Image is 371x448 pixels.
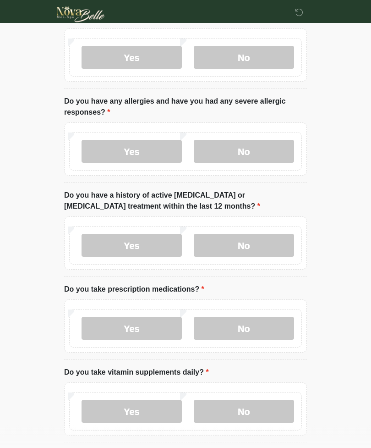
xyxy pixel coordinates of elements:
label: No [194,46,294,69]
label: Yes [82,400,182,423]
label: Yes [82,234,182,257]
label: Do you take vitamin supplements daily? [64,367,209,378]
label: No [194,140,294,163]
label: Do you have any allergies and have you had any severe allergic responses? [64,96,307,118]
label: Yes [82,140,182,163]
img: Novabelle medspa Logo [55,7,107,22]
label: No [194,317,294,340]
label: Yes [82,317,182,340]
label: No [194,234,294,257]
label: No [194,400,294,423]
label: Do you take prescription medications? [64,284,204,295]
label: Yes [82,46,182,69]
label: Do you have a history of active [MEDICAL_DATA] or [MEDICAL_DATA] treatment within the last 12 mon... [64,190,307,212]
